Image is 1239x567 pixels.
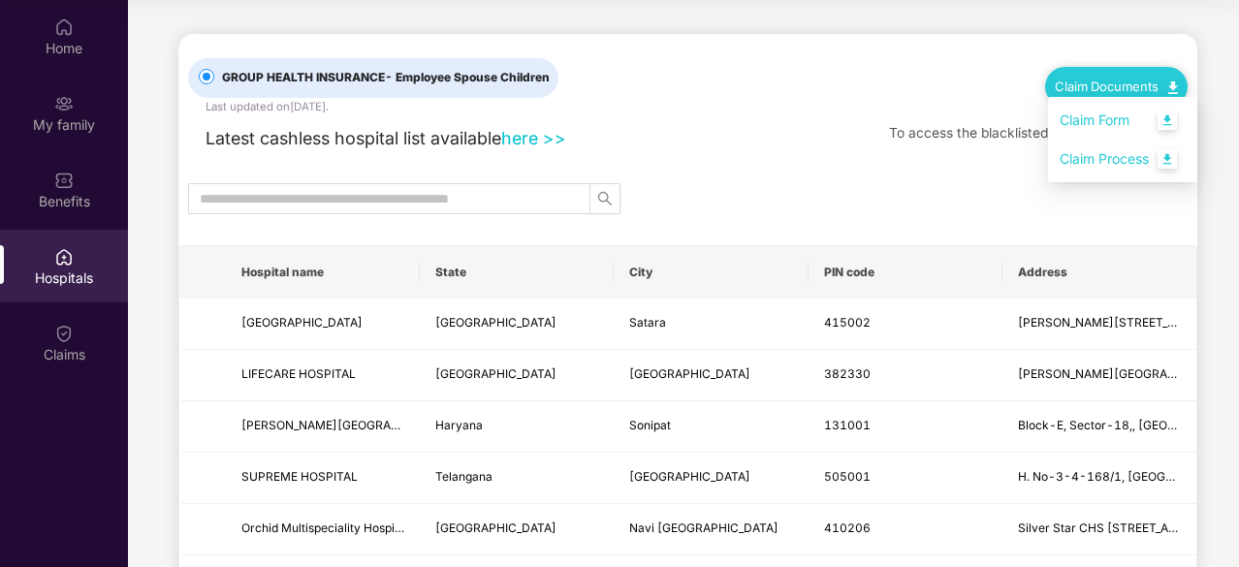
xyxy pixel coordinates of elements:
td: Block-E, Sector-18,, Omaxe City [1002,401,1196,453]
span: 505001 [824,469,871,484]
img: svg+xml;base64,PHN2ZyBpZD0iQmVuZWZpdHMiIHhtbG5zPSJodHRwOi8vd3d3LnczLm9yZy8yMDAwL3N2ZyIgd2lkdGg9Ij... [54,171,74,190]
span: SUPREME HOSPITAL [241,469,358,484]
a: Claim Documents [1055,79,1178,94]
span: Hospital name [241,265,404,280]
a: Claim Form [1060,100,1186,142]
span: [GEOGRAPHIC_DATA] [435,520,556,535]
th: State [420,246,614,299]
img: svg+xml;base64,PHN2ZyBpZD0iSG9tZSIgeG1sbnM9Imh0dHA6Ly93d3cudzMub3JnLzIwMDAvc3ZnIiB3aWR0aD0iMjAiIG... [54,17,74,37]
span: Orchid Multispeciality Hospital [241,520,408,535]
span: 131001 [824,418,871,432]
td: SUPREME HOSPITAL [226,453,420,504]
td: LIFECARE HOSPITAL [226,350,420,401]
td: Satara [614,299,808,350]
td: Ahmedabad [614,350,808,401]
div: Last updated on [DATE] . [206,98,329,115]
span: Address [1018,265,1181,280]
td: Gujarat [420,350,614,401]
img: svg+xml;base64,PHN2ZyBpZD0iQ2xhaW0iIHhtbG5zPSJodHRwOi8vd3d3LnczLm9yZy8yMDAwL3N2ZyIgd2lkdGg9IjIwIi... [54,324,74,343]
img: svg+xml;base64,PHN2ZyBpZD0iSG9zcGl0YWxzIiB4bWxucz0iaHR0cDovL3d3dy53My5vcmcvMjAwMC9zdmciIHdpZHRoPS... [54,247,74,267]
span: Navi [GEOGRAPHIC_DATA] [629,520,778,535]
td: Maharashtra [420,299,614,350]
a: Claim Process [1060,139,1186,180]
span: GROUP HEALTH INSURANCE [214,69,557,87]
span: [PERSON_NAME][STREET_ADDRESS] [1018,315,1227,330]
span: - Employee Spouse Children [385,70,550,84]
span: Telangana [435,469,492,484]
th: PIN code [809,246,1002,299]
th: City [614,246,808,299]
th: Address [1002,246,1196,299]
td: Karimnagar [614,453,808,504]
span: Latest cashless hospital list available [206,128,501,148]
span: [GEOGRAPHIC_DATA] [435,366,556,381]
td: Silver Star CHS 1st Floor, B-wing Shop No 3 4 5, Plot No 50 63 64 65 Sector 18 [1002,504,1196,555]
span: 415002 [824,315,871,330]
td: BHAGWAN DAS HOSPITAL [226,401,420,453]
a: here >> [501,128,566,148]
td: Haryana [420,401,614,453]
span: [GEOGRAPHIC_DATA] [629,366,750,381]
img: svg+xml;base64,PHN2ZyB3aWR0aD0iMjAiIGhlaWdodD0iMjAiIHZpZXdCb3g9IjAgMCAyMCAyMCIgZmlsbD0ibm9uZSIgeG... [54,94,74,113]
td: Surve No 21, Satara Koregaon Road [1002,299,1196,350]
span: [PERSON_NAME][GEOGRAPHIC_DATA] [241,418,459,432]
th: Hospital name [226,246,420,299]
td: H. No-3-4-168/1, Sai Nagar , Near Raja Theatre [1002,453,1196,504]
span: [GEOGRAPHIC_DATA] [435,315,556,330]
span: Satara [629,315,666,330]
td: Telangana [420,453,614,504]
span: Haryana [435,418,483,432]
button: search [589,183,620,214]
img: svg+xml;base64,PHN2ZyB4bWxucz0iaHR0cDovL3d3dy53My5vcmcvMjAwMC9zdmciIHdpZHRoPSIxMC40IiBoZWlnaHQ9Ij... [1168,81,1178,94]
span: search [590,191,619,206]
td: ASHIRWAD AVENUE 1 ST FLOOR, HARIDARSHAN CROSS ROAD New Naroda [1002,350,1196,401]
span: 410206 [824,520,871,535]
td: Maharashtra [420,504,614,555]
span: To access the blacklisted hospitals [889,125,1107,141]
td: Orchid Multispeciality Hospital [226,504,420,555]
span: LIFECARE HOSPITAL [241,366,356,381]
span: Silver Star CHS [STREET_ADDRESS] [1018,520,1221,535]
span: [GEOGRAPHIC_DATA] [241,315,363,330]
span: Sonipat [629,418,671,432]
span: 382330 [824,366,871,381]
td: Navi Mumbai [614,504,808,555]
td: Sonipat [614,401,808,453]
span: [GEOGRAPHIC_DATA] [629,469,750,484]
td: MORAYA HOSPITAL & RESEARCH CENTRE [226,299,420,350]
